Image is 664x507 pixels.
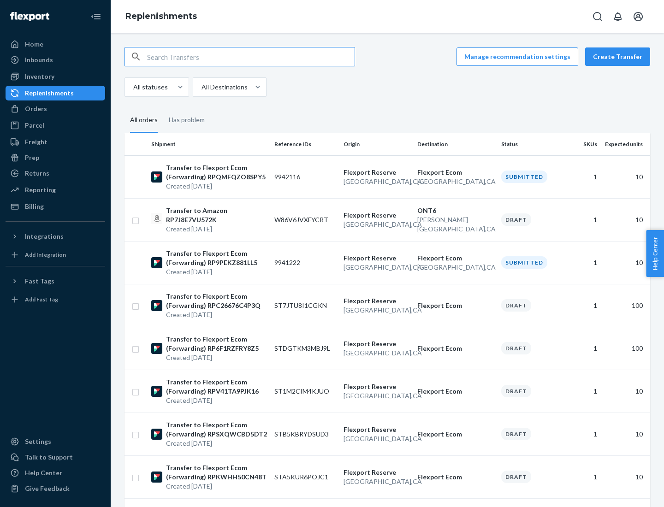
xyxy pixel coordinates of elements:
a: Orders [6,101,105,116]
p: Created [DATE] [166,224,267,234]
button: Give Feedback [6,481,105,496]
td: 9941222 [271,241,340,284]
a: Reporting [6,183,105,197]
p: [GEOGRAPHIC_DATA] , CA [344,177,410,186]
p: Flexport Ecom [417,301,494,310]
p: Created [DATE] [166,396,267,405]
p: Created [DATE] [166,310,267,319]
div: Draft [501,428,531,440]
div: Reporting [25,185,56,195]
a: Replenishments [6,86,105,100]
div: Settings [25,437,51,446]
p: Flexport Ecom [417,472,494,482]
button: Integrations [6,229,105,244]
p: Transfer to Flexport Ecom (Forwarding) RP6F1RZFRY8Z5 [166,335,267,353]
td: 100 [601,327,650,370]
td: 100 [601,284,650,327]
div: Draft [501,385,531,397]
a: Add Integration [6,248,105,262]
td: 1 [566,155,601,198]
a: Inventory [6,69,105,84]
p: Transfer to Flexport Ecom (Forwarding) RPV41TA9PJK16 [166,377,267,396]
td: ST7JTU8I1CGKN [271,284,340,327]
p: Transfer to Amazon RP7J8E7VU572K [166,206,267,224]
div: All Destinations [202,83,248,92]
input: All Destinations [201,83,202,92]
a: Billing [6,199,105,214]
div: Integrations [25,232,64,241]
th: Reference IDs [271,133,340,155]
p: Flexport Ecom [417,344,494,353]
td: 10 [601,413,650,455]
p: [GEOGRAPHIC_DATA] , CA [417,177,494,186]
p: [GEOGRAPHIC_DATA] , CA [344,220,410,229]
p: [GEOGRAPHIC_DATA] , CA [417,263,494,272]
td: STA5KUR6POJC1 [271,455,340,498]
td: STDGTKM3MBJ9L [271,327,340,370]
th: Shipment [148,133,271,155]
ol: breadcrumbs [118,3,204,30]
div: All orders [130,108,158,133]
a: Returns [6,166,105,181]
p: Flexport Reserve [344,211,410,220]
p: Flexport Ecom [417,387,494,396]
div: Inventory [25,72,54,81]
td: 10 [601,198,650,241]
div: All statuses [133,83,168,92]
div: Inbounds [25,55,53,65]
p: Flexport Reserve [344,296,410,306]
div: Fast Tags [25,277,54,286]
th: SKUs [566,133,601,155]
div: Replenishments [25,88,74,98]
a: Settings [6,434,105,449]
p: Transfer to Flexport Ecom (Forwarding) RPKWHH50CN48T [166,463,267,482]
p: Flexport Reserve [344,425,410,434]
input: All statuses [132,83,133,92]
td: 1 [566,198,601,241]
div: Draft [501,213,531,226]
button: Manage recommendation settings [456,47,578,66]
p: [GEOGRAPHIC_DATA] , CA [344,477,410,486]
p: Created [DATE] [166,439,267,448]
td: 10 [601,241,650,284]
td: W86V6JVXFYCRT [271,198,340,241]
a: Home [6,37,105,52]
button: Open notifications [609,7,627,26]
td: 1 [566,455,601,498]
p: Flexport Reserve [344,168,410,177]
p: Flexport Ecom [417,430,494,439]
p: Created [DATE] [166,482,267,491]
p: Flexport Reserve [344,339,410,348]
button: Fast Tags [6,274,105,289]
a: Parcel [6,118,105,133]
button: Open account menu [629,7,647,26]
a: Replenishments [125,11,197,21]
a: Freight [6,135,105,149]
p: [GEOGRAPHIC_DATA] , CA [344,263,410,272]
td: 1 [566,284,601,327]
th: Expected units [601,133,650,155]
p: Created [DATE] [166,353,267,362]
a: Add Fast Tag [6,292,105,307]
td: 10 [601,155,650,198]
p: [PERSON_NAME][GEOGRAPHIC_DATA] , CA [417,215,494,234]
div: Submitted [501,256,547,269]
img: Flexport logo [10,12,49,21]
div: Freight [25,137,47,147]
p: Transfer to Flexport Ecom (Forwarding) RPSXQWCBD5DT2 [166,420,267,439]
td: ST1M2CIM4KJUO [271,370,340,413]
div: Draft [501,299,531,312]
p: Flexport Ecom [417,253,494,263]
p: [GEOGRAPHIC_DATA] , CA [344,348,410,358]
div: Parcel [25,121,44,130]
th: Origin [340,133,414,155]
p: ONT6 [417,206,494,215]
div: Talk to Support [25,453,73,462]
p: [GEOGRAPHIC_DATA] , CA [344,391,410,401]
div: Draft [501,342,531,354]
p: Flexport Reserve [344,382,410,391]
button: Create Transfer [585,47,650,66]
div: Billing [25,202,44,211]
